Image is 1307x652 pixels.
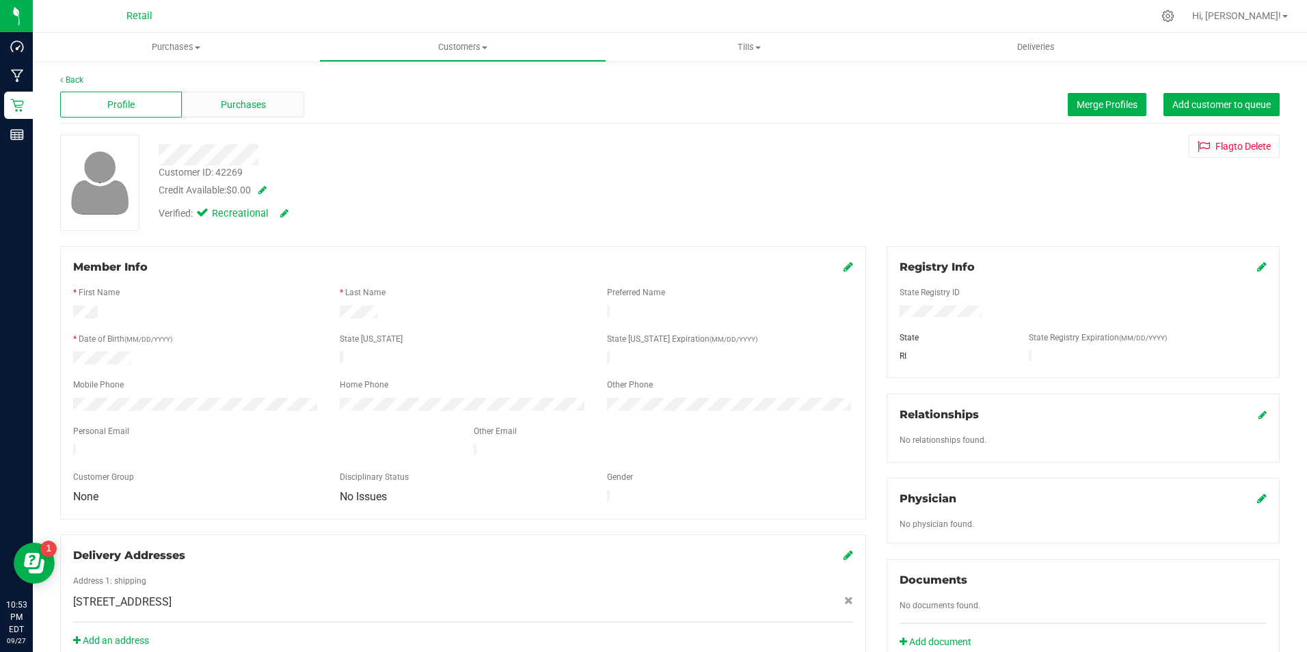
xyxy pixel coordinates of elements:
span: Merge Profiles [1077,99,1137,110]
span: Add customer to queue [1172,99,1271,110]
p: 10:53 PM EDT [6,599,27,636]
inline-svg: Retail [10,98,24,112]
label: Preferred Name [607,286,665,299]
a: Deliveries [893,33,1179,62]
div: Credit Available: [159,183,758,198]
label: First Name [79,286,120,299]
label: Other Phone [607,379,653,391]
span: No documents found. [900,601,980,610]
a: Tills [606,33,893,62]
span: Hi, [PERSON_NAME]! [1192,10,1281,21]
span: No physician found. [900,519,974,529]
img: user-icon.png [64,148,136,218]
div: Manage settings [1159,10,1176,23]
p: 09/27 [6,636,27,646]
label: Personal Email [73,425,129,437]
span: Delivery Addresses [73,549,185,562]
a: Customers [319,33,606,62]
span: Documents [900,573,967,586]
a: Add document [900,635,978,649]
span: Deliveries [999,41,1073,53]
label: State [US_STATE] Expiration [607,333,757,345]
span: Registry Info [900,260,975,273]
label: State Registry ID [900,286,960,299]
a: Add an address [73,635,149,646]
a: Back [60,75,83,85]
label: Gender [607,471,633,483]
inline-svg: Dashboard [10,40,24,53]
iframe: Resource center unread badge [40,541,57,557]
div: State [889,331,1019,344]
span: (MM/DD/YYYY) [710,336,757,343]
span: (MM/DD/YYYY) [124,336,172,343]
span: None [73,490,98,503]
div: Verified: [159,206,288,221]
label: State [US_STATE] [340,333,403,345]
label: Disciplinary Status [340,471,409,483]
div: RI [889,350,1019,362]
span: Purchases [33,41,319,53]
inline-svg: Reports [10,128,24,141]
label: Customer Group [73,471,134,483]
label: No relationships found. [900,434,986,446]
label: Mobile Phone [73,379,124,391]
span: Profile [107,98,135,112]
inline-svg: Manufacturing [10,69,24,83]
label: Address 1: shipping [73,575,146,587]
label: Other Email [474,425,517,437]
label: Home Phone [340,379,388,391]
div: Customer ID: 42269 [159,165,243,180]
a: Purchases [33,33,319,62]
span: Retail [126,10,152,22]
span: No Issues [340,490,387,503]
iframe: Resource center [14,543,55,584]
label: Last Name [345,286,386,299]
span: Member Info [73,260,148,273]
span: Recreational [212,206,267,221]
span: [STREET_ADDRESS] [73,594,172,610]
span: Physician [900,492,956,505]
label: State Registry Expiration [1029,331,1167,344]
button: Merge Profiles [1068,93,1146,116]
span: (MM/DD/YYYY) [1119,334,1167,342]
span: Tills [607,41,892,53]
label: Date of Birth [79,333,172,345]
span: Relationships [900,408,979,421]
span: Purchases [221,98,266,112]
button: Flagto Delete [1189,135,1280,158]
span: $0.00 [226,185,251,195]
span: Customers [320,41,605,53]
button: Add customer to queue [1163,93,1280,116]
